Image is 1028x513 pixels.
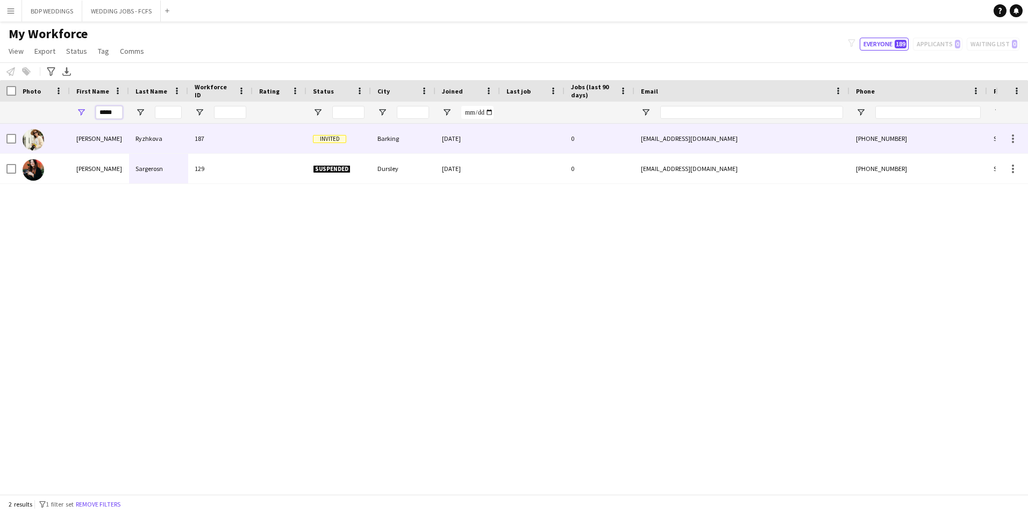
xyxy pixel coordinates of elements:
button: Open Filter Menu [641,108,651,117]
button: Open Filter Menu [313,108,323,117]
button: WEDDING JOBS - FCFS [82,1,161,22]
span: Profile [994,87,1015,95]
img: Hanna Ryzhkova [23,129,44,151]
div: Sargerosn [129,154,188,183]
input: Status Filter Input [332,106,365,119]
span: First Name [76,87,109,95]
span: Last Name [135,87,167,95]
button: Open Filter Menu [377,108,387,117]
button: Open Filter Menu [442,108,452,117]
span: My Workforce [9,26,88,42]
div: [PHONE_NUMBER] [849,154,987,183]
button: Open Filter Menu [856,108,866,117]
span: Jobs (last 90 days) [571,83,615,99]
div: 0 [565,124,634,153]
div: [EMAIL_ADDRESS][DOMAIN_NAME] [634,154,849,183]
a: Tag [94,44,113,58]
span: Phone [856,87,875,95]
input: Workforce ID Filter Input [214,106,246,119]
img: Hannah Sargerosn [23,159,44,181]
div: [EMAIL_ADDRESS][DOMAIN_NAME] [634,124,849,153]
span: Email [641,87,658,95]
button: Remove filters [74,498,123,510]
span: City [377,87,390,95]
span: 1 filter set [46,500,74,508]
input: Joined Filter Input [461,106,494,119]
span: Comms [120,46,144,56]
span: View [9,46,24,56]
div: 187 [188,124,253,153]
span: Photo [23,87,41,95]
span: 189 [895,40,906,48]
span: Export [34,46,55,56]
span: Tag [98,46,109,56]
div: [DATE] [436,154,500,183]
span: Status [66,46,87,56]
button: Open Filter Menu [76,108,86,117]
button: Open Filter Menu [195,108,204,117]
span: Status [313,87,334,95]
div: [DATE] [436,124,500,153]
div: 0 [565,154,634,183]
input: Phone Filter Input [875,106,981,119]
input: City Filter Input [397,106,429,119]
div: Ryzhkova [129,124,188,153]
button: Open Filter Menu [994,108,1003,117]
a: Export [30,44,60,58]
app-action-btn: Advanced filters [45,65,58,78]
div: [PHONE_NUMBER] [849,124,987,153]
input: First Name Filter Input [96,106,123,119]
div: Barking [371,124,436,153]
span: Joined [442,87,463,95]
div: Dursley [371,154,436,183]
span: Last job [506,87,531,95]
a: Comms [116,44,148,58]
span: Suspended [313,165,351,173]
a: Status [62,44,91,58]
input: Last Name Filter Input [155,106,182,119]
a: View [4,44,28,58]
div: [PERSON_NAME] [70,124,129,153]
button: Open Filter Menu [135,108,145,117]
button: Everyone189 [860,38,909,51]
span: Workforce ID [195,83,233,99]
div: 129 [188,154,253,183]
span: Rating [259,87,280,95]
div: [PERSON_NAME] [70,154,129,183]
button: BDP WEDDINGS [22,1,82,22]
app-action-btn: Export XLSX [60,65,73,78]
input: Email Filter Input [660,106,843,119]
span: Invited [313,135,346,143]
